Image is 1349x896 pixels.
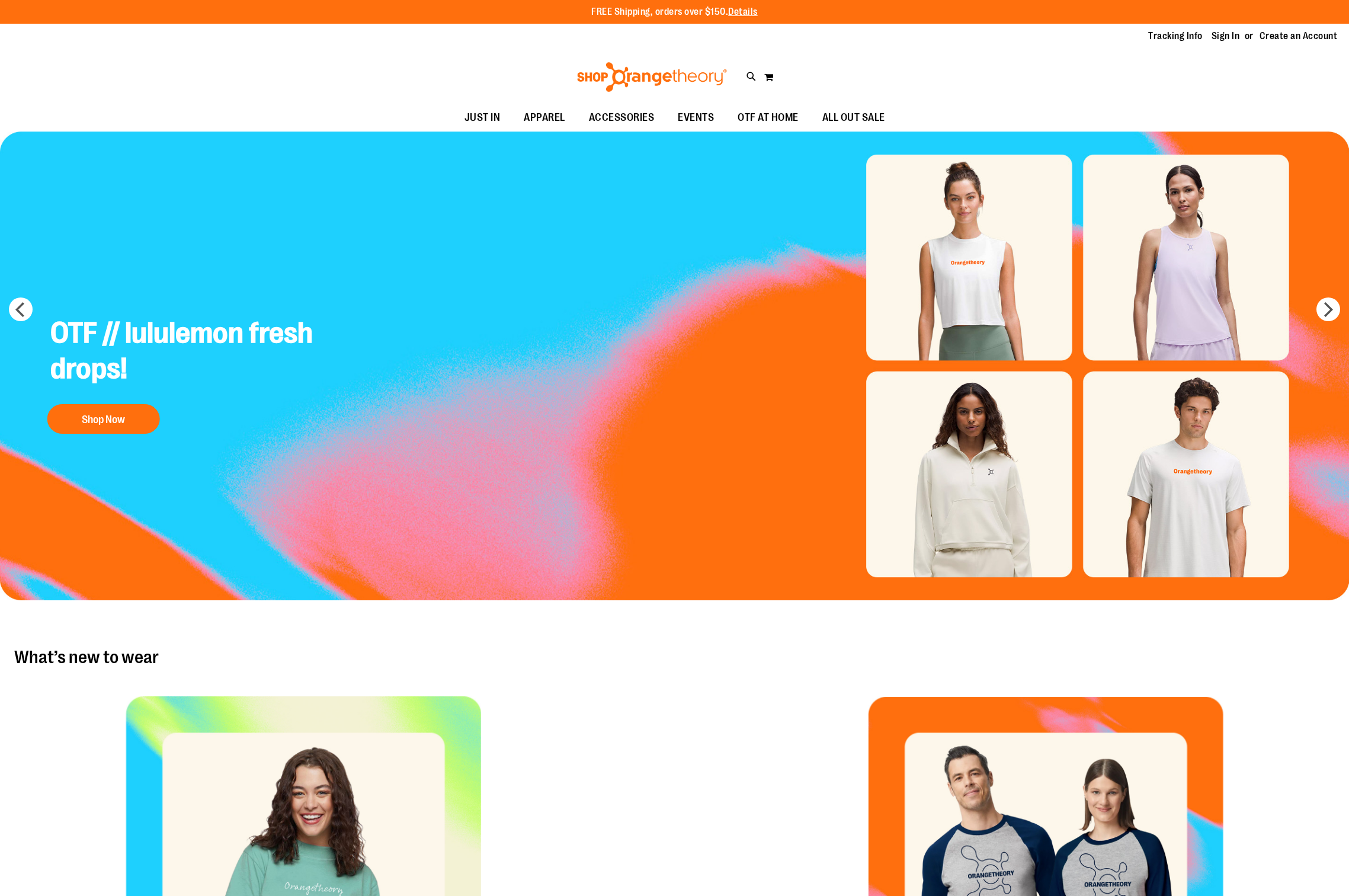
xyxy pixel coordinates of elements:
[47,404,160,434] button: Shop Now
[1260,30,1338,43] a: Create an Account
[524,104,565,131] span: APPAREL
[575,62,729,92] img: Shop Orangetheory
[14,648,1335,667] h2: What’s new to wear
[41,306,322,440] a: OTF // lululemon fresh drops! Shop Now
[464,104,501,131] span: JUST IN
[1316,297,1340,321] button: next
[1148,30,1203,43] a: Tracking Info
[9,297,33,321] button: prev
[738,104,799,131] span: OTF AT HOME
[728,7,758,17] a: Details
[591,5,758,19] p: FREE Shipping, orders over $150.
[41,306,322,398] h2: OTF // lululemon fresh drops!
[1212,30,1240,43] a: Sign In
[589,104,655,131] span: ACCESSORIES
[822,104,885,131] span: ALL OUT SALE
[678,104,714,131] span: EVENTS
